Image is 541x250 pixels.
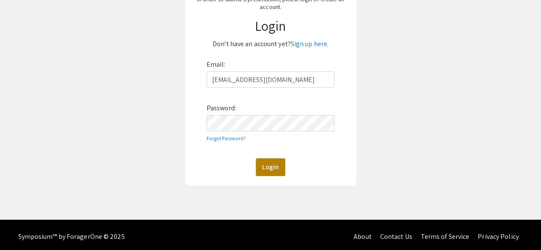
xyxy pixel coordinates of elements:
a: Forgot Password? [207,135,246,141]
a: Contact Us [380,232,412,241]
button: Login [256,158,285,176]
a: About [354,232,372,241]
label: Email: [207,58,225,71]
label: Password: [207,101,237,115]
p: Don't have an account yet? [190,37,351,51]
a: Terms of Service [420,232,469,241]
h1: Login [190,18,351,34]
a: Privacy Policy [478,232,518,241]
a: Sign up here. [291,39,328,48]
iframe: Chat [6,212,36,244]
